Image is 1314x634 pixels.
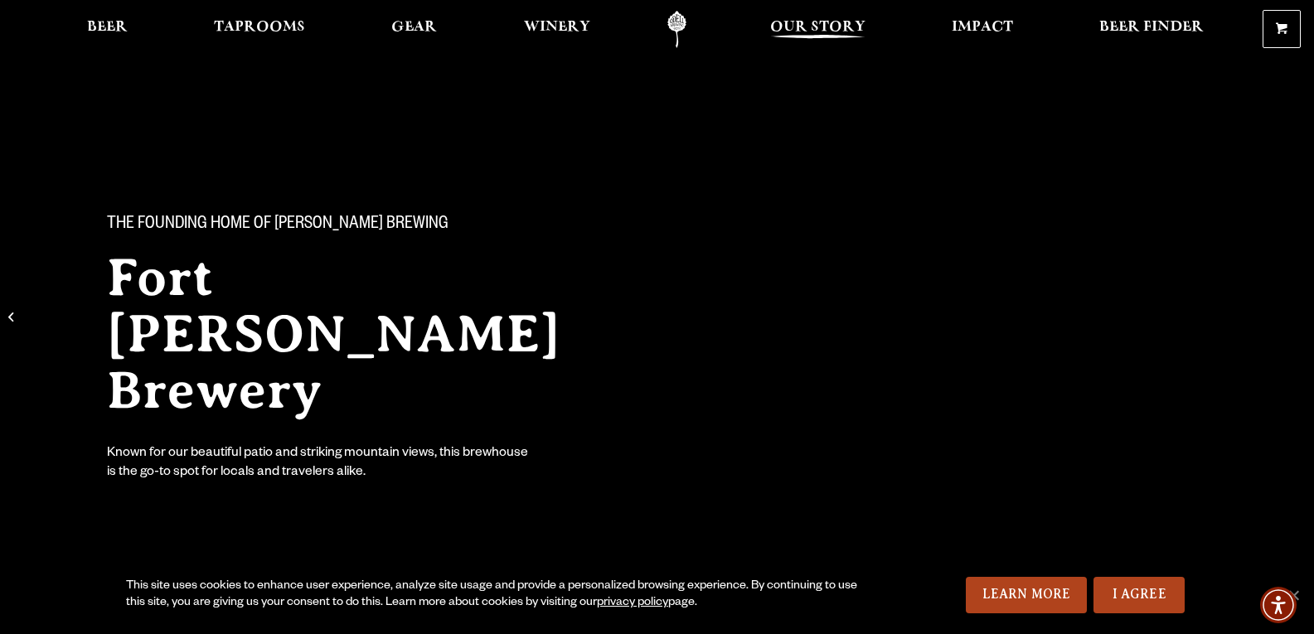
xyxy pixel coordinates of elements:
[1260,587,1297,623] div: Accessibility Menu
[107,445,531,483] div: Known for our beautiful patio and striking mountain views, this brewhouse is the go-to spot for l...
[759,11,876,48] a: Our Story
[214,21,305,34] span: Taprooms
[524,21,590,34] span: Winery
[1089,11,1215,48] a: Beer Finder
[87,21,128,34] span: Beer
[107,215,449,236] span: The Founding Home of [PERSON_NAME] Brewing
[107,249,624,419] h2: Fort [PERSON_NAME] Brewery
[391,21,437,34] span: Gear
[1093,577,1185,613] a: I Agree
[513,11,601,48] a: Winery
[597,597,668,610] a: privacy policy
[126,578,865,612] div: This site uses cookies to enhance user experience, analyze site usage and provide a personalized ...
[381,11,448,48] a: Gear
[76,11,138,48] a: Beer
[770,21,865,34] span: Our Story
[646,11,708,48] a: Odell Home
[203,11,316,48] a: Taprooms
[941,11,1024,48] a: Impact
[952,21,1013,34] span: Impact
[966,577,1088,613] a: Learn More
[1099,21,1204,34] span: Beer Finder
